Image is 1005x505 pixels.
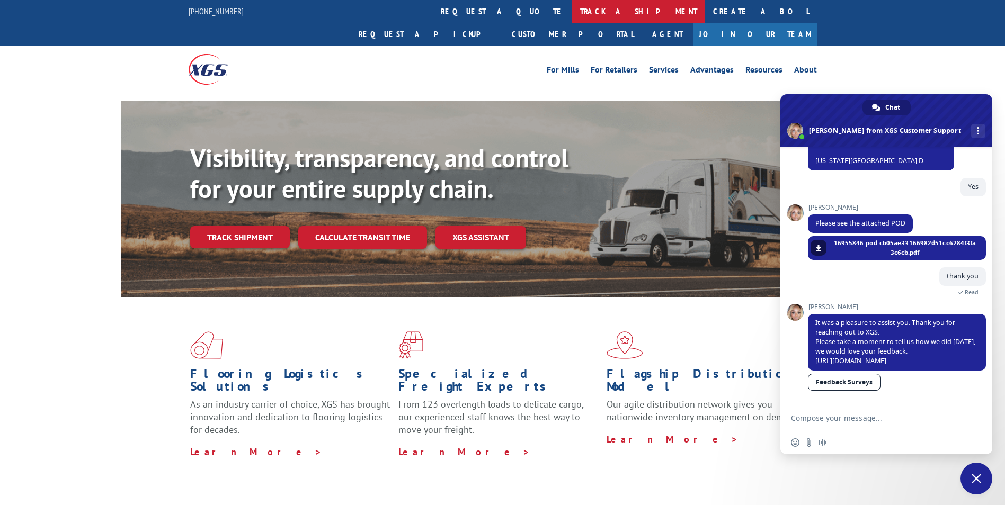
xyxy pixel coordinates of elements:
[607,398,802,423] span: Our agile distribution network gives you nationwide inventory management on demand.
[862,100,911,115] a: Chat
[690,66,734,77] a: Advantages
[190,446,322,458] a: Learn More >
[745,66,782,77] a: Resources
[189,6,244,16] a: [PHONE_NUMBER]
[649,66,679,77] a: Services
[808,204,913,211] span: [PERSON_NAME]
[298,226,427,249] a: Calculate transit time
[968,182,979,191] span: Yes
[190,331,223,359] img: xgs-icon-total-supply-chain-intelligence-red
[960,463,992,494] a: Close chat
[398,398,599,445] p: From 123 overlength loads to delicate cargo, our experienced staff knows the best way to move you...
[808,303,986,311] span: [PERSON_NAME]
[832,238,978,257] span: 16955846-pod-cb05ae33166982d51cc6284f3fa3c6cb.pdf
[808,374,881,391] a: Feedback Surveys
[398,331,423,359] img: xgs-icon-focused-on-flooring-red
[819,438,827,447] span: Audio message
[607,331,643,359] img: xgs-icon-flagship-distribution-model-red
[794,66,817,77] a: About
[547,66,579,77] a: For Mills
[398,367,599,398] h1: Specialized Freight Experts
[693,23,817,46] a: Join Our Team
[965,288,979,296] span: Read
[947,272,979,281] span: thank you
[435,226,526,249] a: XGS ASSISTANT
[791,438,799,447] span: Insert an emoji
[190,398,390,436] span: As an industry carrier of choice, XGS has brought innovation and dedication to flooring logistics...
[607,433,739,445] a: Learn More >
[190,226,290,248] a: Track shipment
[398,446,530,458] a: Learn More >
[642,23,693,46] a: Agent
[815,318,975,365] span: It was a pleasure to assist you. Thank you for reaching out to XGS. Please take a moment to tell ...
[791,404,960,431] textarea: Compose your message...
[591,66,637,77] a: For Retailers
[351,23,504,46] a: Request a pickup
[190,141,568,205] b: Visibility, transparency, and control for your entire supply chain.
[885,100,900,115] span: Chat
[504,23,642,46] a: Customer Portal
[805,438,813,447] span: Send a file
[607,367,807,398] h1: Flagship Distribution Model
[815,356,886,365] a: [URL][DOMAIN_NAME]
[190,367,390,398] h1: Flooring Logistics Solutions
[815,219,905,228] span: Please see the attached POD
